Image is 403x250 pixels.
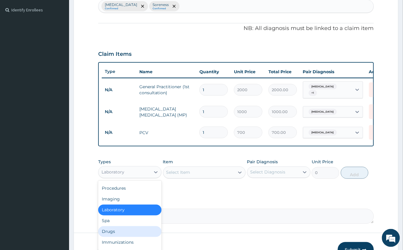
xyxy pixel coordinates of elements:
th: Actions [366,66,396,78]
th: Name [136,66,196,78]
div: Immunizations [98,237,162,248]
th: Total Price [265,66,300,78]
th: Type [102,66,136,77]
span: remove selection option [140,4,145,9]
label: Comment [98,200,374,206]
img: d_794563401_company_1708531726252_794563401 [11,30,24,45]
span: [MEDICAL_DATA] [309,84,337,90]
td: N/A [102,127,136,138]
td: N/A [102,84,136,95]
p: NB: All diagnosis must be linked to a claim item [98,25,374,32]
th: Pair Diagnosis [300,66,366,78]
span: We're online! [35,76,83,136]
td: N/A [102,106,136,117]
label: Unit Price [312,159,333,165]
div: Select Item [166,170,190,176]
div: Drugs [98,226,162,237]
span: [MEDICAL_DATA] [309,130,337,136]
span: remove selection option [171,4,177,9]
button: Add [341,167,368,179]
div: Minimize live chat window [98,3,113,17]
h3: Claim Items [98,51,132,58]
span: [MEDICAL_DATA] [309,109,337,115]
div: Imaging [98,194,162,205]
small: Confirmed [153,7,169,10]
div: Laboratory [102,169,124,175]
th: Quantity [196,66,231,78]
td: PCV [136,127,196,139]
label: Item [163,159,173,165]
div: Chat with us now [31,34,101,41]
p: Soreness [153,2,169,7]
div: Procedures [98,183,162,194]
th: Unit Price [231,66,265,78]
label: Types [98,160,111,165]
div: Laboratory [98,205,162,215]
small: Confirmed [105,7,137,10]
div: Select Diagnosis [250,169,286,175]
label: Pair Diagnosis [247,159,278,165]
td: General Practitioner (1st consultation) [136,81,196,99]
textarea: Type your message and hit 'Enter' [3,164,114,185]
div: Spa [98,215,162,226]
td: [MEDICAL_DATA] [MEDICAL_DATA] (MP) [136,103,196,121]
span: + 1 [309,90,317,96]
p: [MEDICAL_DATA] [105,2,137,7]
